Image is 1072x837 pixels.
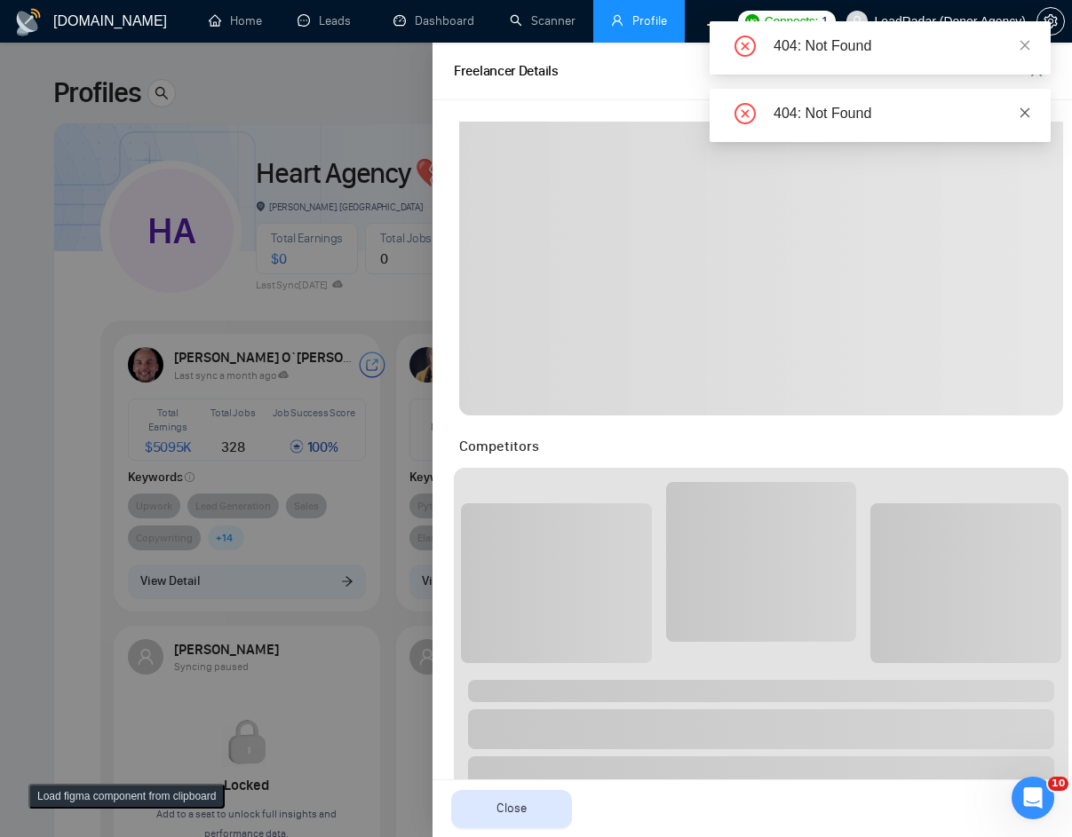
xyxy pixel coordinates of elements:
span: close [1019,107,1031,119]
button: Close [451,790,572,828]
a: dashboardDashboard [393,13,474,28]
button: setting [1036,7,1065,36]
span: Competitors [459,438,539,454]
span: user [851,15,863,28]
div: 404: Not Found [774,36,1029,57]
a: setting [1036,14,1065,28]
iframe: Intercom live chat [1012,777,1054,819]
img: upwork-logo.png [745,14,759,28]
div: Freelancer Details [454,60,559,83]
a: homeHome [209,13,262,28]
img: logo [14,8,43,36]
span: 10 [1048,777,1068,791]
span: Close [496,799,527,818]
a: messageLeads [298,13,358,28]
span: close-circle [735,36,756,57]
span: Connects: [765,12,818,31]
span: 1 [822,12,829,31]
div: 404: Not Found [774,103,1029,124]
span: user [611,14,623,27]
span: close [1019,39,1031,51]
span: setting [1037,14,1064,28]
a: searchScanner [510,13,576,28]
span: close-circle [735,103,756,124]
span: Profile [632,13,667,28]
